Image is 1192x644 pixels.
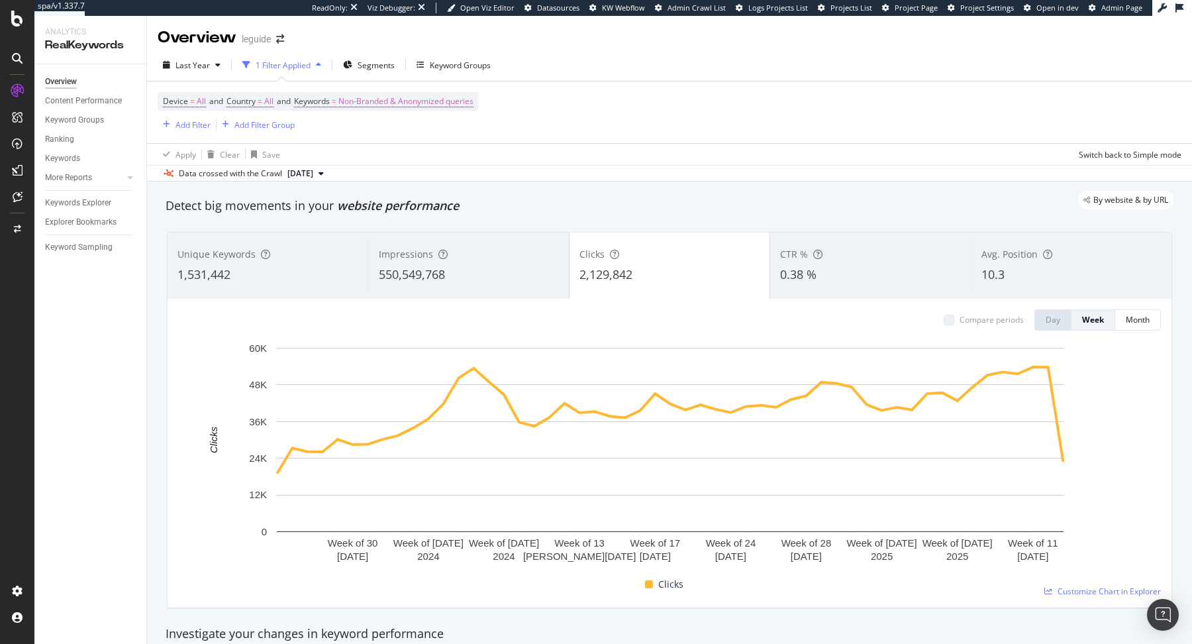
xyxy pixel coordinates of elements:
div: Analytics [45,27,136,38]
text: Week of [DATE] [846,537,917,549]
div: Switch back to Simple mode [1079,149,1181,160]
span: Open Viz Editor [460,3,515,13]
button: Clear [202,144,240,165]
span: All [197,92,206,111]
div: legacy label [1078,191,1173,209]
div: Viz Debugger: [368,3,415,13]
text: 2024 [417,551,439,562]
span: Country [226,95,256,107]
a: Admin Page [1089,3,1142,13]
text: [DATE] [640,551,671,562]
div: Compare periods [960,314,1024,325]
text: [DATE] [1017,551,1048,562]
span: and [209,95,223,107]
span: Project Page [895,3,938,13]
text: Week of 28 [781,537,832,549]
text: Week of 24 [706,537,756,549]
a: Content Performance [45,94,137,108]
text: Week of [DATE] [393,537,464,549]
button: 1 Filter Applied [237,54,326,76]
div: ReadOnly: [312,3,348,13]
span: Logs Projects List [748,3,808,13]
span: Keywords [294,95,330,107]
button: Add Filter Group [217,117,295,133]
text: 2025 [871,551,893,562]
span: Last Year [175,60,210,71]
a: Ranking [45,133,137,146]
div: Apply [175,149,196,160]
span: Clicks [579,248,605,260]
a: Keywords Explorer [45,196,137,210]
div: Investigate your changes in keyword performance [166,625,1173,643]
text: Week of 11 [1008,537,1058,549]
a: Customize Chart in Explorer [1044,586,1161,597]
div: Keywords Explorer [45,196,111,210]
span: By website & by URL [1093,196,1168,204]
div: Save [262,149,280,160]
text: 48K [249,379,267,390]
span: KW Webflow [602,3,645,13]
svg: A chart. [178,341,1162,572]
button: Month [1115,309,1161,331]
div: More Reports [45,171,92,185]
span: 2025 Aug. 12th [287,168,313,180]
a: Keyword Sampling [45,241,137,254]
text: 36K [249,416,267,427]
button: Add Filter [158,117,211,133]
a: Projects List [818,3,872,13]
a: Overview [45,75,137,89]
a: Open Viz Editor [447,3,515,13]
div: Keyword Sampling [45,241,113,254]
span: Impressions [379,248,433,260]
span: CTR % [780,248,808,260]
span: 10.3 [981,266,1005,282]
text: 12K [249,489,267,500]
button: Day [1034,309,1071,331]
a: Admin Crawl List [655,3,726,13]
div: Week [1082,314,1104,325]
span: 1,531,442 [177,266,230,282]
button: Switch back to Simple mode [1073,144,1181,165]
text: [DATE] [715,551,746,562]
div: Keyword Groups [45,113,104,127]
span: Open in dev [1036,3,1079,13]
text: [DATE] [791,551,822,562]
div: Day [1046,314,1060,325]
div: Open Intercom Messenger [1147,599,1179,631]
text: 2025 [946,551,968,562]
text: Week of [DATE] [922,537,993,549]
a: Keyword Groups [45,113,137,127]
div: Overview [45,75,77,89]
span: All [264,92,273,111]
div: arrow-right-arrow-left [276,34,284,44]
span: Avg. Position [981,248,1038,260]
text: [DATE] [337,551,368,562]
div: 1 Filter Applied [256,60,311,71]
text: Clicks [208,426,219,453]
span: Unique Keywords [177,248,256,260]
span: Segments [358,60,395,71]
span: = [190,95,195,107]
div: Clear [220,149,240,160]
span: Customize Chart in Explorer [1058,586,1161,597]
button: Apply [158,144,196,165]
text: 0 [262,526,267,537]
a: Project Settings [948,3,1014,13]
text: Week of 13 [554,537,605,549]
div: Explorer Bookmarks [45,215,117,229]
button: Keyword Groups [411,54,496,76]
button: Week [1071,309,1115,331]
div: Month [1126,314,1150,325]
text: 2024 [493,551,515,562]
span: and [277,95,291,107]
div: Add Filter Group [234,119,295,131]
span: 550,549,768 [379,266,445,282]
a: More Reports [45,171,124,185]
span: Projects List [830,3,872,13]
a: Datasources [524,3,579,13]
span: 0.38 % [780,266,817,282]
text: 60K [249,343,267,354]
a: Open in dev [1024,3,1079,13]
span: = [258,95,262,107]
